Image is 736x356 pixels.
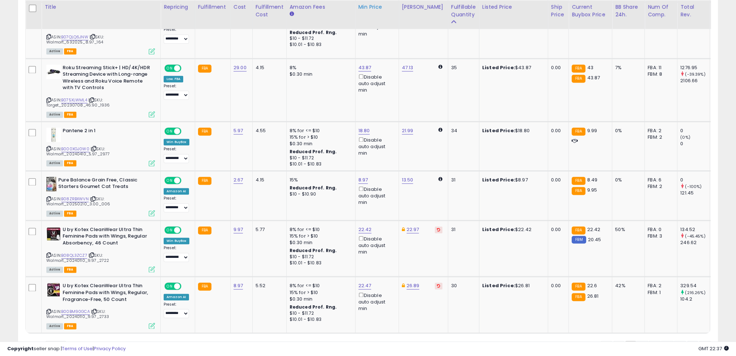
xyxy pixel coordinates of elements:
[46,112,63,118] span: All listings currently available for purchase on Amazon
[64,210,76,217] span: FBA
[358,64,371,71] a: 43.87
[615,177,639,183] div: 0%
[290,29,337,35] b: Reduced Prof. Rng.
[290,71,350,78] div: $0.30 min
[482,64,515,71] b: Listed Price:
[61,196,89,202] a: B08ZRBXWVN
[482,64,542,71] div: $43.87
[648,127,672,134] div: FBA: 2
[407,226,419,233] a: 22.97
[46,309,109,319] span: | SKU: Walmart_20240110_9.97_2733
[165,128,174,134] span: ON
[615,64,639,71] div: 7%
[358,136,393,157] div: Disable auto adjust min
[62,345,93,352] a: Terms of Use
[256,127,281,134] div: 4.55
[290,317,350,323] div: $10.01 - $10.83
[234,64,247,71] a: 29.00
[198,226,211,234] small: FBA
[648,341,661,353] a: 3
[587,187,597,193] span: 9.95
[290,239,350,246] div: $0.30 min
[46,196,110,207] span: | SKU: Walmart_20250210_3.00_006
[572,226,585,234] small: FBA
[572,75,585,83] small: FBA
[94,345,126,352] a: Privacy Policy
[165,227,174,233] span: ON
[46,177,56,191] img: 51T5Ji3bLbL._SL40_.jpg
[165,177,174,183] span: ON
[587,293,599,300] span: 26.81
[648,226,672,233] div: FBA: 0
[290,141,350,147] div: $0.30 min
[46,64,61,79] img: 31VvhUJtmhL._SL40_.jpg
[572,127,585,135] small: FBA
[648,289,672,296] div: FBM: 1
[588,236,601,243] span: 20.45
[358,185,393,206] div: Disable auto adjust min
[680,78,710,84] div: 2106.66
[685,233,705,239] small: (-45.45%)
[482,282,542,289] div: $26.81
[46,48,63,54] span: All listings currently available for purchase on Amazon
[680,141,710,147] div: 0
[680,239,710,246] div: 246.62
[198,127,211,135] small: FBA
[358,235,393,256] div: Disable auto adjust min
[256,226,281,233] div: 5.77
[587,64,593,71] span: 43
[290,233,350,239] div: 15% for > $10
[680,282,710,289] div: 329.54
[572,3,609,18] div: Current Buybox Price
[46,8,155,54] div: ASIN:
[648,64,672,71] div: FBA: 11
[234,3,249,11] div: Cost
[180,65,192,71] span: OFF
[164,27,189,43] div: Preset:
[587,74,600,81] span: 43.87
[290,254,350,260] div: $10 - $11.72
[402,64,413,71] a: 47.13
[482,127,515,134] b: Listed Price:
[234,226,243,233] a: 9.97
[680,134,690,140] small: (0%)
[46,252,109,263] span: | SKU: Walmart_20240110_9.97_2722
[587,176,598,183] span: 8.49
[648,183,672,190] div: FBM: 2
[587,226,601,233] span: 22.42
[46,226,155,272] div: ASIN:
[46,127,155,166] div: ASIN:
[402,127,413,134] a: 21.99
[234,282,243,289] a: 8.97
[615,127,639,134] div: 0%
[164,3,192,11] div: Repricing
[46,146,110,157] span: | SKU: Walmart_20240410_5.97_2977
[680,177,710,183] div: 0
[648,233,672,239] div: FBM: 3
[572,282,585,290] small: FBA
[615,282,639,289] div: 42%
[290,177,350,183] div: 15%
[482,226,515,233] b: Listed Price:
[290,260,350,266] div: $10.01 - $10.83
[46,210,63,217] span: All listings currently available for purchase on Amazon
[234,176,243,184] a: 2.67
[164,188,189,194] div: Amazon AI
[482,177,542,183] div: $8.97
[551,177,563,183] div: 0.00
[164,238,189,244] div: Win BuyBox
[636,341,648,353] a: 2
[290,247,337,254] b: Reduced Prof. Rng.
[358,282,371,289] a: 22.47
[46,226,61,241] img: 51LCBrIEDwL._SL40_.jpg
[64,323,76,329] span: FBA
[165,283,174,289] span: ON
[551,3,565,18] div: Ship Price
[290,185,337,191] b: Reduced Prof. Rng.
[680,296,710,302] div: 104.2
[680,127,710,134] div: 0
[63,127,151,136] b: Pantene 2 in 1
[680,190,710,196] div: 121.45
[290,3,352,11] div: Amazon Fees
[358,226,372,233] a: 22.42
